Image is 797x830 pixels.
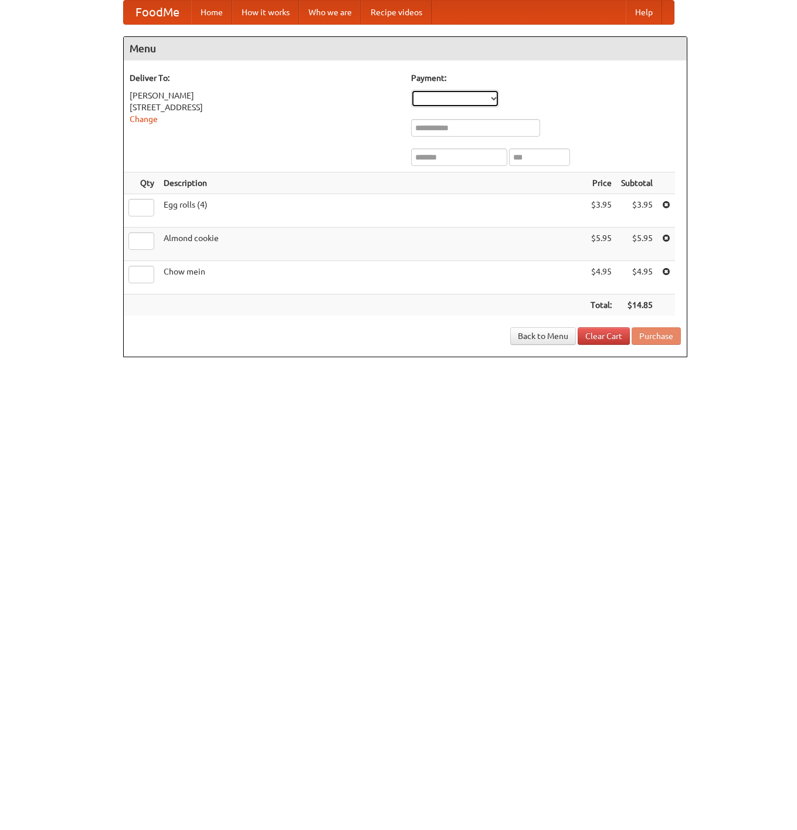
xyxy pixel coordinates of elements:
h4: Menu [124,37,687,60]
td: $3.95 [616,194,657,228]
th: Qty [124,172,159,194]
th: Price [586,172,616,194]
a: Who we are [299,1,361,24]
th: $14.85 [616,294,657,316]
td: $5.95 [586,228,616,261]
th: Description [159,172,586,194]
h5: Payment: [411,72,681,84]
a: Change [130,114,158,124]
a: FoodMe [124,1,191,24]
td: $4.95 [616,261,657,294]
td: Egg rolls (4) [159,194,586,228]
a: Recipe videos [361,1,432,24]
td: $4.95 [586,261,616,294]
a: How it works [232,1,299,24]
div: [PERSON_NAME] [130,90,399,101]
button: Purchase [632,327,681,345]
td: $3.95 [586,194,616,228]
a: Help [626,1,662,24]
a: Home [191,1,232,24]
td: Chow mein [159,261,586,294]
div: [STREET_ADDRESS] [130,101,399,113]
th: Total: [586,294,616,316]
td: $5.95 [616,228,657,261]
h5: Deliver To: [130,72,399,84]
a: Back to Menu [510,327,576,345]
a: Clear Cart [578,327,630,345]
td: Almond cookie [159,228,586,261]
th: Subtotal [616,172,657,194]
